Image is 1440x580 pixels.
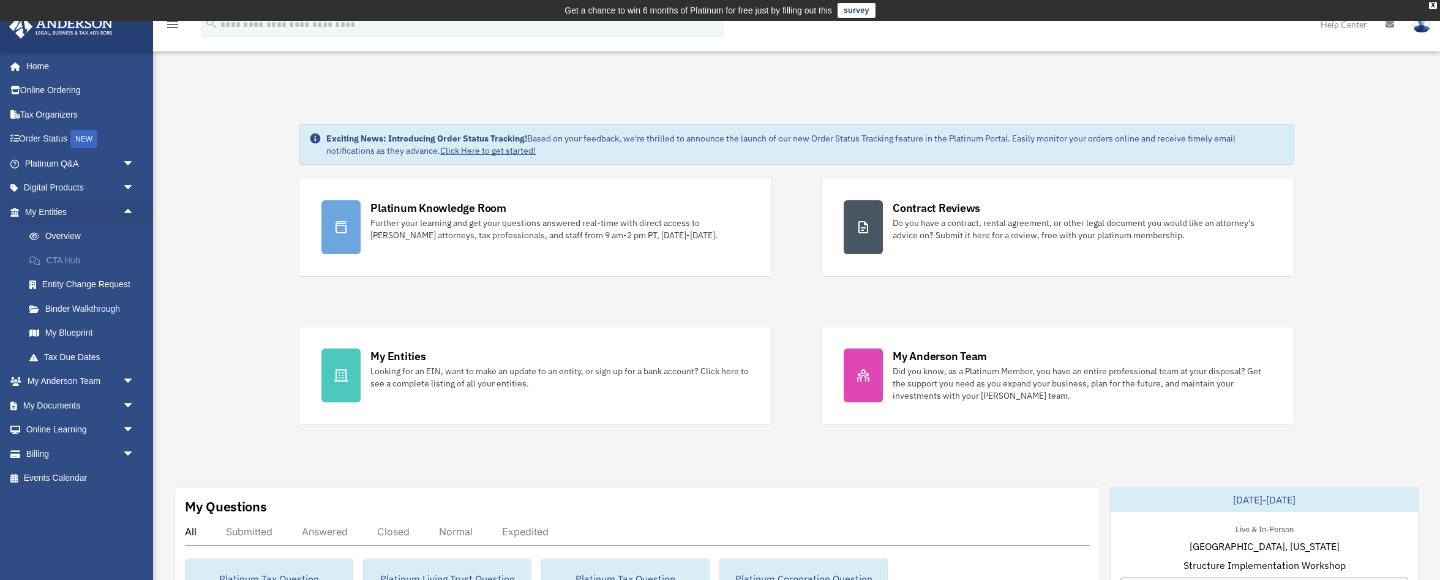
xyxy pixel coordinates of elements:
[439,525,473,538] div: Normal
[821,326,1294,425] a: My Anderson Team Did you know, as a Platinum Member, you have an entire professional team at your...
[893,365,1272,402] div: Did you know, as a Platinum Member, you have an entire professional team at your disposal? Get th...
[1412,15,1431,33] img: User Pic
[838,3,876,18] a: survey
[1226,522,1303,535] div: Live & In-Person
[9,200,153,224] a: My Entitiesarrow_drop_up
[17,224,153,249] a: Overview
[1111,488,1418,512] div: [DATE]-[DATE]
[9,466,153,491] a: Events Calendar
[6,15,116,39] img: Anderson Advisors Platinum Portal
[326,133,527,144] strong: Exciting News: Introducing Order Status Tracking!
[370,348,426,364] div: My Entities
[9,78,153,103] a: Online Ordering
[165,21,180,32] a: menu
[17,345,153,369] a: Tax Due Dates
[377,525,410,538] div: Closed
[17,321,153,345] a: My Blueprint
[893,348,987,364] div: My Anderson Team
[122,393,147,418] span: arrow_drop_down
[9,54,147,78] a: Home
[9,442,153,466] a: Billingarrow_drop_down
[70,130,97,148] div: NEW
[1183,558,1346,573] span: Structure Implementation Workshop
[9,393,153,418] a: My Documentsarrow_drop_down
[204,17,218,30] i: search
[122,176,147,201] span: arrow_drop_down
[440,145,536,156] a: Click Here to get started!
[370,217,749,241] div: Further your learning and get your questions answered real-time with direct access to [PERSON_NAM...
[1429,2,1437,9] div: close
[122,369,147,394] span: arrow_drop_down
[185,525,197,538] div: All
[9,369,153,394] a: My Anderson Teamarrow_drop_down
[326,132,1284,157] div: Based on your feedback, we're thrilled to announce the launch of our new Order Status Tracking fe...
[17,248,153,273] a: CTA Hub
[299,178,772,277] a: Platinum Knowledge Room Further your learning and get your questions answered real-time with dire...
[502,525,549,538] div: Expedited
[185,497,267,516] div: My Questions
[122,418,147,443] span: arrow_drop_down
[564,3,832,18] div: Get a chance to win 6 months of Platinum for free just by filling out this
[1190,539,1340,554] span: [GEOGRAPHIC_DATA], [US_STATE]
[893,200,980,216] div: Contract Reviews
[122,442,147,467] span: arrow_drop_down
[302,525,348,538] div: Answered
[299,326,772,425] a: My Entities Looking for an EIN, want to make an update to an entity, or sign up for a bank accoun...
[17,273,153,297] a: Entity Change Request
[9,127,153,152] a: Order StatusNEW
[9,102,153,127] a: Tax Organizers
[9,418,153,442] a: Online Learningarrow_drop_down
[370,365,749,390] div: Looking for an EIN, want to make an update to an entity, or sign up for a bank account? Click her...
[122,200,147,225] span: arrow_drop_up
[226,525,272,538] div: Submitted
[893,217,1272,241] div: Do you have a contract, rental agreement, or other legal document you would like an attorney's ad...
[9,176,153,200] a: Digital Productsarrow_drop_down
[9,151,153,176] a: Platinum Q&Aarrow_drop_down
[122,151,147,176] span: arrow_drop_down
[17,296,153,321] a: Binder Walkthrough
[370,200,506,216] div: Platinum Knowledge Room
[821,178,1294,277] a: Contract Reviews Do you have a contract, rental agreement, or other legal document you would like...
[165,17,180,32] i: menu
